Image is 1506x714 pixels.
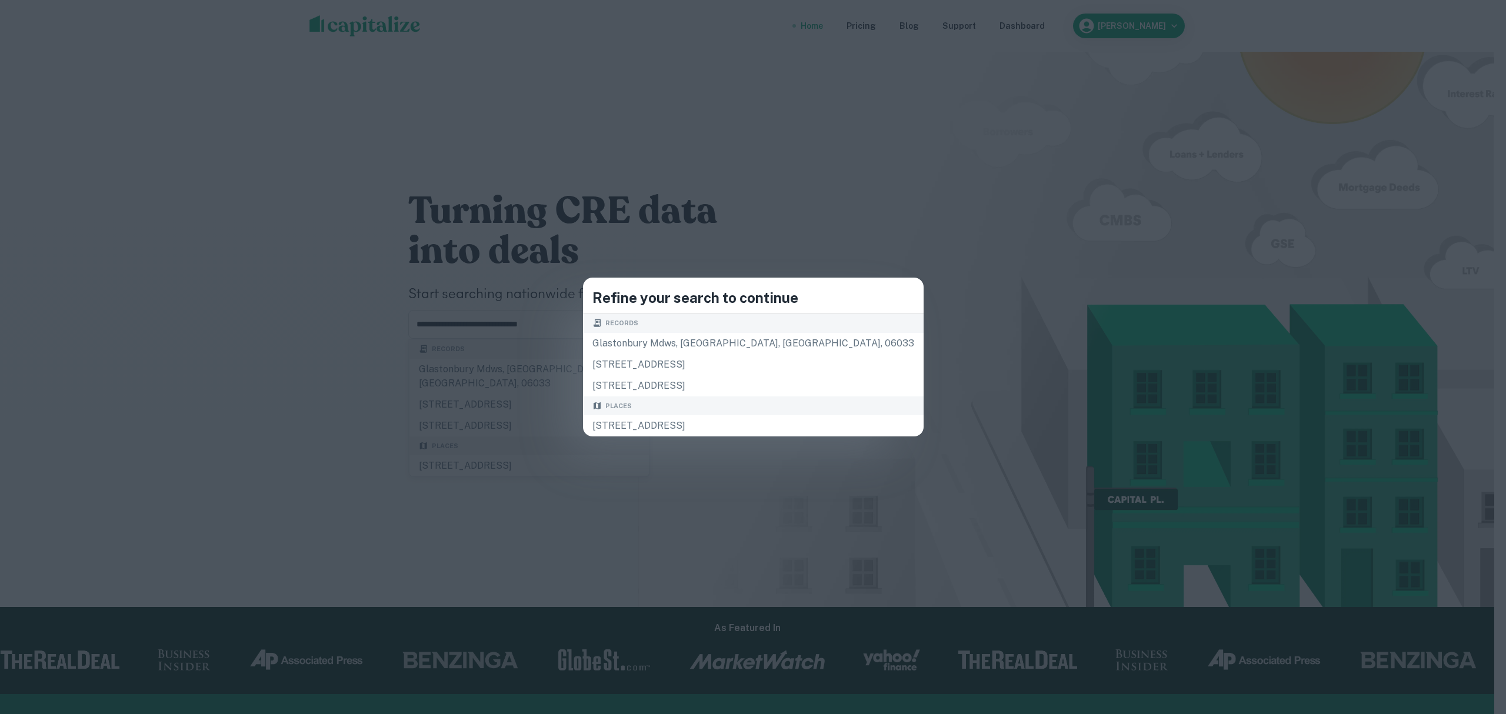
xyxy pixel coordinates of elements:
[592,287,914,308] h4: Refine your search to continue
[605,401,632,411] span: Places
[583,333,924,354] div: glastonbury mdws, [GEOGRAPHIC_DATA], [GEOGRAPHIC_DATA], 06033
[605,318,638,328] span: Records
[583,375,924,396] div: [STREET_ADDRESS]
[583,354,924,375] div: [STREET_ADDRESS]
[1447,620,1506,676] iframe: Chat Widget
[583,415,924,436] div: [STREET_ADDRESS]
